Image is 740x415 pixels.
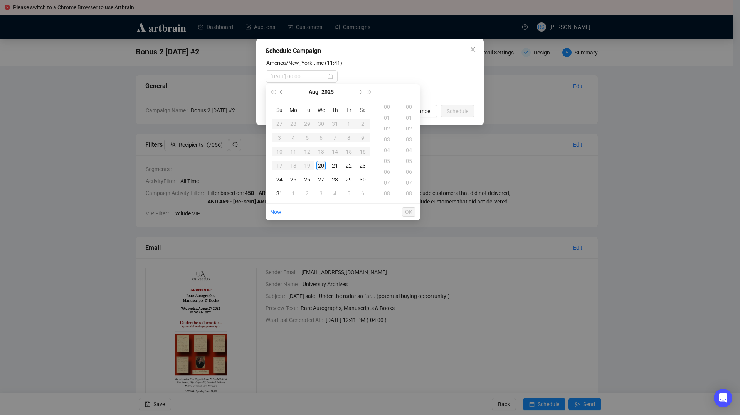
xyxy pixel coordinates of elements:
td: 2025-07-29 [300,117,314,131]
td: 2025-08-23 [356,159,370,173]
td: 2025-08-05 [300,131,314,145]
td: 2025-08-11 [286,145,300,159]
div: 1 [344,119,353,129]
div: 03 [378,134,397,145]
input: Select date [270,72,326,81]
td: 2025-09-02 [300,186,314,200]
th: Th [328,103,342,117]
td: 2025-09-05 [342,186,356,200]
button: Last year (Control + left) [269,84,277,100]
div: 00 [378,102,397,112]
div: 3 [275,133,284,142]
div: 8 [344,133,353,142]
div: 22 [344,161,353,170]
td: 2025-08-24 [272,173,286,186]
td: 2025-08-19 [300,159,314,173]
td: 2025-08-31 [272,186,286,200]
td: 2025-08-01 [342,117,356,131]
td: 2025-08-10 [272,145,286,159]
div: Schedule Campaign [266,46,474,56]
td: 2025-09-04 [328,186,342,200]
th: Tu [300,103,314,117]
button: Choose a year [321,84,334,100]
td: 2025-08-30 [356,173,370,186]
td: 2025-08-15 [342,145,356,159]
td: 2025-08-27 [314,173,328,186]
div: 4 [330,189,340,198]
div: 04 [400,145,419,156]
td: 2025-08-08 [342,131,356,145]
div: 07 [378,177,397,188]
div: 3 [316,189,326,198]
div: 19 [303,161,312,170]
div: 28 [330,175,340,184]
div: 07 [400,177,419,188]
div: 29 [303,119,312,129]
td: 2025-07-31 [328,117,342,131]
th: Su [272,103,286,117]
button: Close [467,43,479,56]
td: 2025-08-21 [328,159,342,173]
td: 2025-08-28 [328,173,342,186]
div: 03 [400,134,419,145]
td: 2025-08-22 [342,159,356,173]
div: 09 [378,199,397,210]
button: Cancel [409,105,437,117]
div: 05 [400,156,419,166]
td: 2025-08-20 [314,159,328,173]
td: 2025-07-30 [314,117,328,131]
div: 31 [275,189,284,198]
td: 2025-08-29 [342,173,356,186]
td: 2025-08-16 [356,145,370,159]
div: 23 [358,161,367,170]
div: 6 [358,189,367,198]
label: America/New_York time (11:41) [266,60,342,66]
td: 2025-08-12 [300,145,314,159]
button: Schedule [441,105,474,117]
div: 10 [275,147,284,156]
a: Now [270,209,281,215]
td: 2025-09-06 [356,186,370,200]
div: 18 [289,161,298,170]
td: 2025-08-07 [328,131,342,145]
button: Previous month (PageUp) [277,84,286,100]
div: 08 [378,188,397,199]
div: 17 [275,161,284,170]
button: Next month (PageDown) [356,84,365,100]
div: 01 [400,112,419,123]
div: 05 [378,156,397,166]
div: 31 [330,119,340,129]
div: 5 [344,189,353,198]
div: 7 [330,133,340,142]
div: 28 [289,119,298,129]
div: 29 [344,175,353,184]
td: 2025-08-14 [328,145,342,159]
div: 24 [275,175,284,184]
td: 2025-08-03 [272,131,286,145]
div: 30 [358,175,367,184]
div: 27 [316,175,326,184]
td: 2025-08-02 [356,117,370,131]
div: 4 [289,133,298,142]
div: 20 [316,161,326,170]
td: 2025-08-26 [300,173,314,186]
div: 12 [303,147,312,156]
td: 2025-07-27 [272,117,286,131]
td: 2025-09-01 [286,186,300,200]
td: 2025-08-04 [286,131,300,145]
div: 25 [289,175,298,184]
td: 2025-09-03 [314,186,328,200]
td: 2025-08-06 [314,131,328,145]
div: 11 [289,147,298,156]
div: 16 [358,147,367,156]
div: 06 [378,166,397,177]
th: Fr [342,103,356,117]
div: 21 [330,161,340,170]
div: 02 [400,123,419,134]
span: Cancel [415,107,431,115]
div: 5 [303,133,312,142]
div: 06 [400,166,419,177]
th: Sa [356,103,370,117]
div: 9 [358,133,367,142]
div: 27 [275,119,284,129]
